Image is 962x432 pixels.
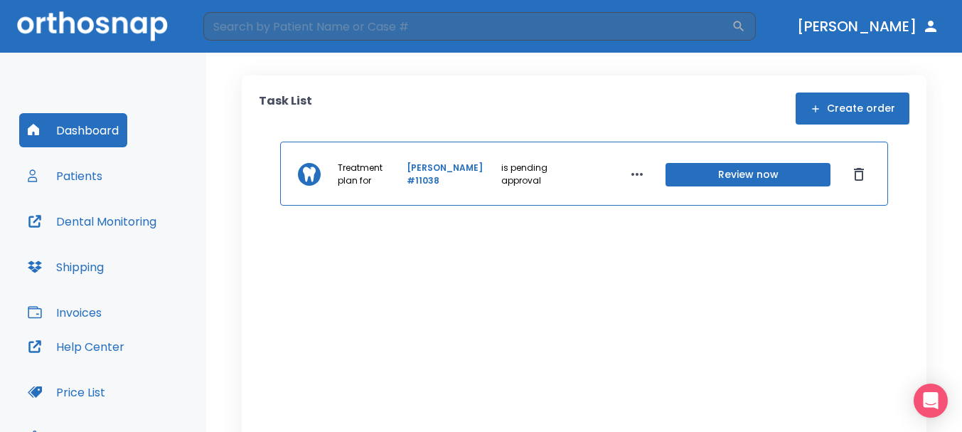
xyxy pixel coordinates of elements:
[848,163,870,186] button: Dismiss
[666,163,830,186] button: Review now
[407,162,498,187] a: [PERSON_NAME] #11038
[338,162,404,187] p: Treatment plan for
[19,250,112,284] button: Shipping
[19,204,165,238] button: Dental Monitoring
[17,11,168,41] img: Orthosnap
[501,162,574,187] p: is pending approval
[914,384,948,418] div: Open Intercom Messenger
[19,330,133,364] button: Help Center
[203,12,732,41] input: Search by Patient Name or Case #
[19,295,110,330] button: Invoices
[19,375,114,409] button: Price List
[796,93,909,125] button: Create order
[259,93,312,125] p: Task List
[791,14,945,39] button: [PERSON_NAME]
[19,113,127,147] button: Dashboard
[19,159,111,193] button: Patients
